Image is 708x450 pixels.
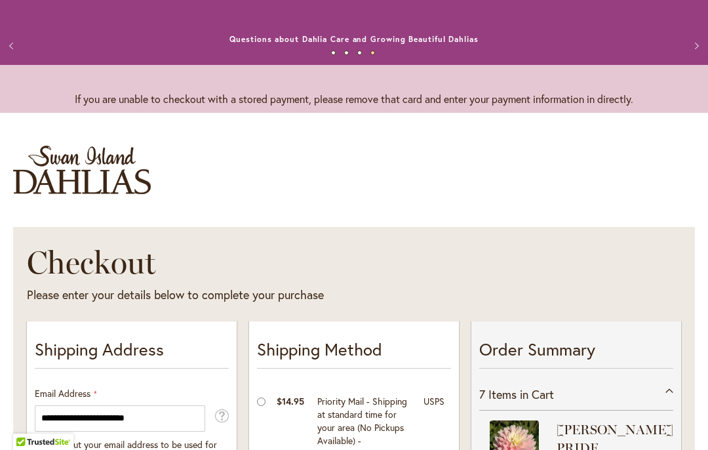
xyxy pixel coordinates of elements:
p: Shipping Address [35,337,229,369]
a: Questions about Dahlia Care and Growing Beautiful Dahlias [229,34,478,44]
p: Shipping Method [257,337,451,369]
button: 2 of 4 [344,51,349,55]
span: $14.95 [277,395,304,407]
span: 7 [479,386,485,402]
div: Please enter your details below to complete your purchase [27,287,493,304]
button: 1 of 4 [331,51,336,55]
p: Order Summary [479,337,673,369]
iframe: Launch Accessibility Center [10,403,47,440]
span: Items in Cart [488,386,554,402]
button: 3 of 4 [357,51,362,55]
a: store logo [13,146,151,194]
h1: Checkout [27,243,493,282]
button: Next [682,33,708,59]
button: 4 of 4 [370,51,375,55]
span: Email Address [35,387,90,399]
